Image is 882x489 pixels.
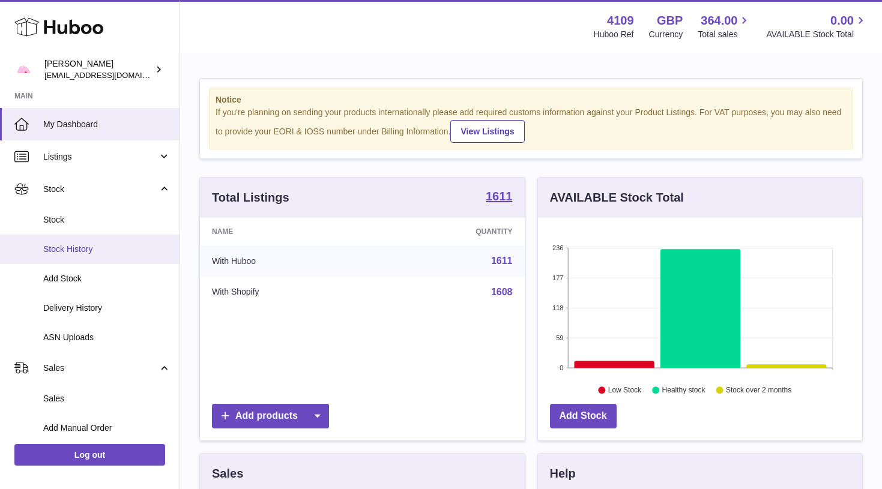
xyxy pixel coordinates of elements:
span: ASN Uploads [43,332,171,343]
div: Huboo Ref [594,29,634,40]
a: 0.00 AVAILABLE Stock Total [766,13,868,40]
h3: AVAILABLE Stock Total [550,190,684,206]
strong: GBP [657,13,683,29]
strong: 4109 [607,13,634,29]
th: Quantity [375,218,524,245]
a: 364.00 Total sales [698,13,751,40]
text: Stock over 2 months [726,386,791,394]
a: View Listings [450,120,524,143]
td: With Shopify [200,277,375,308]
h3: Total Listings [212,190,289,206]
span: Listings [43,151,158,163]
span: AVAILABLE Stock Total [766,29,868,40]
span: My Dashboard [43,119,171,130]
span: Stock [43,184,158,195]
span: Sales [43,393,171,404]
a: Log out [14,444,165,466]
span: 0.00 [830,13,854,29]
img: hello@limpetstore.com [14,61,32,79]
th: Name [200,218,375,245]
a: 1611 [491,256,513,266]
a: 1611 [486,190,513,205]
text: 0 [560,364,563,371]
text: Low Stock [608,386,641,394]
text: Healthy stock [662,386,705,394]
strong: 1611 [486,190,513,202]
text: 118 [552,304,563,311]
h3: Help [550,466,576,482]
text: 59 [556,334,563,341]
span: Sales [43,362,158,374]
span: [EMAIL_ADDRESS][DOMAIN_NAME] [44,70,177,80]
span: Total sales [698,29,751,40]
a: Add Stock [550,404,617,428]
span: Stock [43,214,171,226]
div: If you're planning on sending your products internationally please add required customs informati... [216,107,847,143]
span: Add Stock [43,273,171,284]
span: Delivery History [43,302,171,314]
td: With Huboo [200,245,375,277]
span: Add Manual Order [43,422,171,434]
strong: Notice [216,94,847,106]
h3: Sales [212,466,243,482]
text: 236 [552,244,563,251]
div: Currency [649,29,683,40]
div: [PERSON_NAME] [44,58,153,81]
span: Stock History [43,244,171,255]
span: 364.00 [701,13,737,29]
a: 1608 [491,287,513,297]
a: Add products [212,404,329,428]
text: 177 [552,274,563,281]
